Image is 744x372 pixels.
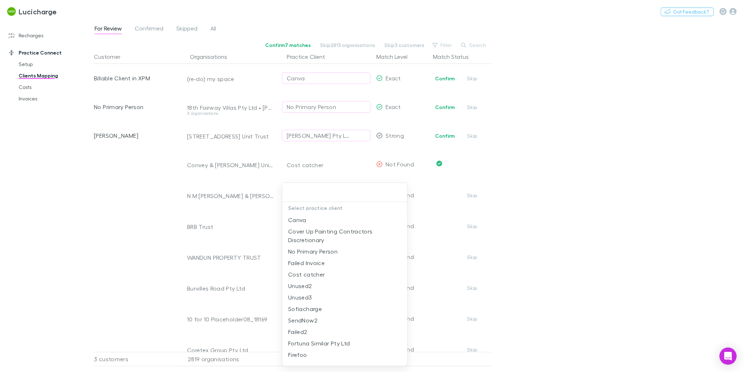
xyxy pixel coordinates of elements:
p: Select practice client [282,202,407,214]
li: No Primary Person [282,246,407,257]
li: SendNow2 [282,315,407,326]
li: Fortuna Similar Pty Ltd [282,338,407,349]
li: Unused3 [282,292,407,303]
li: Cover Up Painting Contractors Discretionary [282,226,407,246]
li: Sofiacharge [282,303,407,315]
li: Unused2 [282,280,407,292]
li: Firefoo [282,349,407,361]
div: Open Intercom Messenger [720,348,737,365]
li: Cost catcher [282,269,407,280]
li: Canva [282,214,407,226]
li: Failed2 [282,326,407,338]
li: Failed Invoice [282,257,407,269]
li: Argon Management Group [282,361,407,372]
